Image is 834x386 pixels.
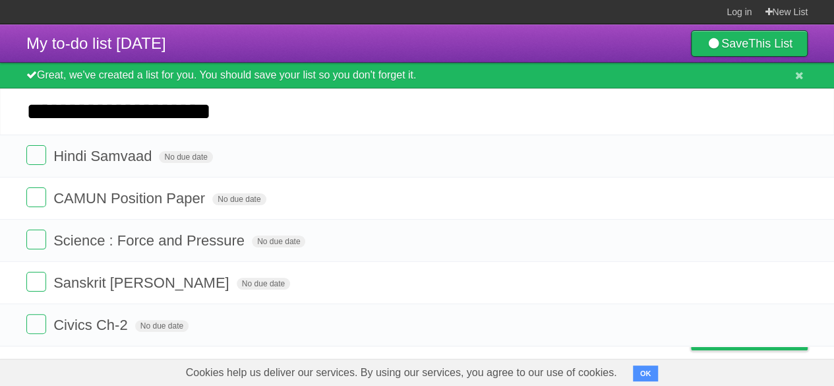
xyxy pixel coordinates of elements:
span: No due date [212,193,266,205]
b: This List [748,37,792,50]
span: CAMUN Position Paper [53,190,208,207]
span: Science : Force and Pressure [53,232,248,249]
button: OK [633,366,659,381]
label: Done [26,314,46,334]
span: No due date [135,320,189,332]
label: Done [26,145,46,165]
label: Done [26,187,46,207]
span: No due date [252,236,305,247]
span: Sanskrit [PERSON_NAME] [53,274,233,291]
span: No due date [237,278,290,290]
span: Cookies help us deliver our services. By using our services, you agree to our use of cookies. [173,360,630,386]
label: Done [26,230,46,249]
span: My to-do list [DATE] [26,34,166,52]
span: Civics Ch-2 [53,317,131,333]
span: Buy me a coffee [719,327,801,350]
label: Done [26,272,46,292]
span: Hindi Samvaad [53,148,155,164]
span: No due date [159,151,212,163]
a: SaveThis List [691,30,808,57]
